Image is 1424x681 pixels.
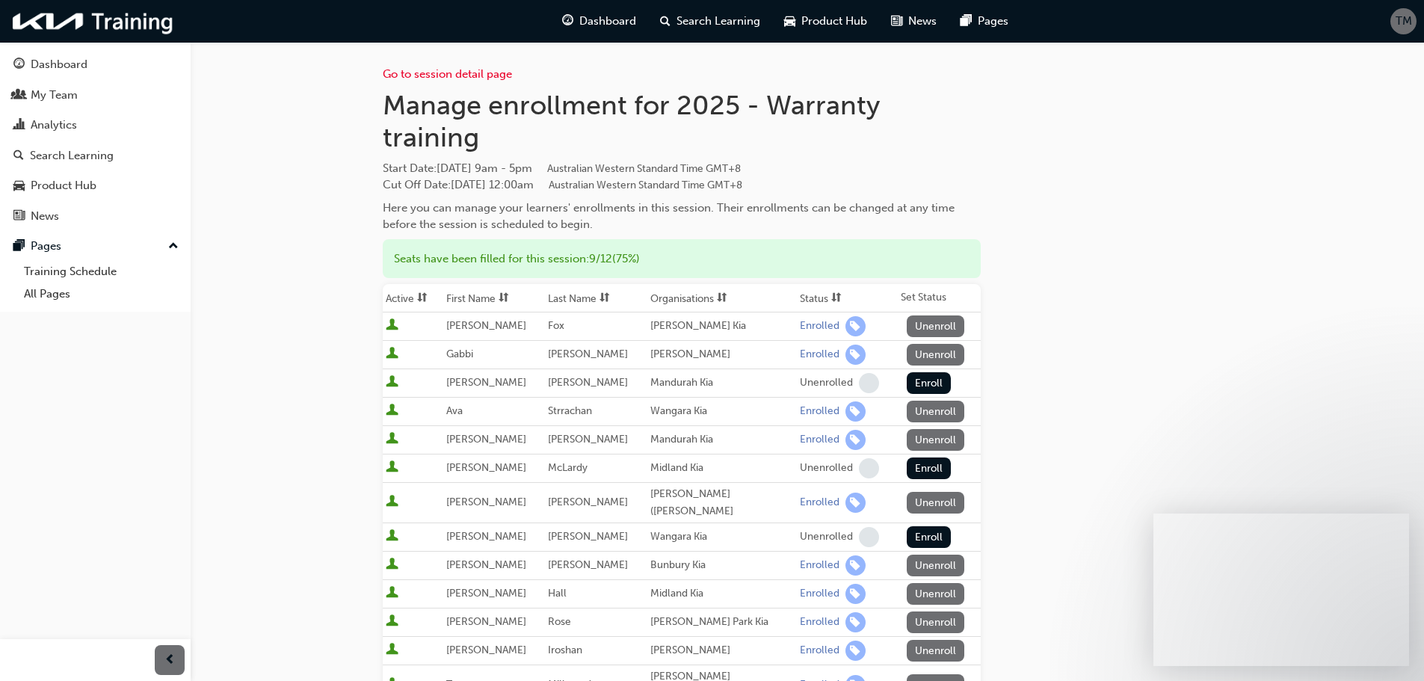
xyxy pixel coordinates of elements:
[845,345,866,365] span: learningRecordVerb_ENROLL-icon
[446,319,526,332] span: [PERSON_NAME]
[859,458,879,478] span: learningRecordVerb_NONE-icon
[6,232,185,260] button: Pages
[168,237,179,256] span: up-icon
[446,644,526,656] span: [PERSON_NAME]
[650,585,794,603] div: Midland Kia
[383,239,981,279] div: Seats have been filled for this session : 9 / 12 ( 75% )
[6,81,185,109] a: My Team
[18,283,185,306] a: All Pages
[386,460,398,475] span: User is active
[446,433,526,446] span: [PERSON_NAME]
[548,530,628,543] span: [PERSON_NAME]
[548,558,628,571] span: [PERSON_NAME]
[907,401,965,422] button: Unenroll
[650,486,794,520] div: [PERSON_NAME] ([PERSON_NAME]
[13,89,25,102] span: people-icon
[800,433,839,447] div: Enrolled
[446,461,526,474] span: [PERSON_NAME]
[499,292,509,305] span: sorting-icon
[13,58,25,72] span: guage-icon
[6,142,185,170] a: Search Learning
[600,292,610,305] span: sorting-icon
[907,492,965,514] button: Unenroll
[907,611,965,633] button: Unenroll
[386,318,398,333] span: User is active
[443,284,545,312] th: Toggle SortBy
[845,430,866,450] span: learningRecordVerb_ENROLL-icon
[6,111,185,139] a: Analytics
[548,404,592,417] span: Strrachan
[845,401,866,422] span: learningRecordVerb_ENROLL-icon
[650,529,794,546] div: Wangara Kia
[386,558,398,573] span: User is active
[548,319,564,332] span: Fox
[907,640,965,662] button: Unenroll
[650,431,794,449] div: Mandurah Kia
[650,318,794,335] div: [PERSON_NAME] Kia
[383,200,981,233] div: Here you can manage your learners' enrollments in this session. Their enrollments can be changed ...
[579,13,636,30] span: Dashboard
[907,457,952,479] button: Enroll
[650,403,794,420] div: Wangara Kia
[650,346,794,363] div: [PERSON_NAME]
[386,643,398,658] span: User is active
[13,150,24,163] span: search-icon
[386,375,398,390] span: User is active
[446,615,526,628] span: [PERSON_NAME]
[800,496,839,510] div: Enrolled
[898,284,981,312] th: Set Status
[907,526,952,548] button: Enroll
[446,587,526,600] span: [PERSON_NAME]
[907,583,965,605] button: Unenroll
[548,496,628,508] span: [PERSON_NAME]
[13,240,25,253] span: pages-icon
[845,641,866,661] span: learningRecordVerb_ENROLL-icon
[446,348,473,360] span: Gabbi
[949,6,1020,37] a: pages-iconPages
[831,292,842,305] span: sorting-icon
[647,284,797,312] th: Toggle SortBy
[845,493,866,513] span: learningRecordVerb_ENROLL-icon
[164,651,176,670] span: prev-icon
[548,348,628,360] span: [PERSON_NAME]
[386,614,398,629] span: User is active
[18,260,185,283] a: Training Schedule
[908,13,937,30] span: News
[650,614,794,631] div: [PERSON_NAME] Park Kia
[383,178,742,191] span: Cut Off Date : [DATE] 12:00am
[800,615,839,629] div: Enrolled
[383,160,981,177] span: Start Date :
[550,6,648,37] a: guage-iconDashboard
[386,495,398,510] span: User is active
[446,376,526,389] span: [PERSON_NAME]
[548,433,628,446] span: [PERSON_NAME]
[784,12,795,31] span: car-icon
[800,376,853,390] div: Unenrolled
[6,51,185,78] a: Dashboard
[845,316,866,336] span: learningRecordVerb_ENROLL-icon
[548,376,628,389] span: [PERSON_NAME]
[907,372,952,394] button: Enroll
[6,172,185,200] a: Product Hub
[383,89,981,154] h1: Manage enrollment for 2025 - Warranty training
[676,13,760,30] span: Search Learning
[446,496,526,508] span: [PERSON_NAME]
[383,67,512,81] a: Go to session detail page
[772,6,879,37] a: car-iconProduct Hub
[31,56,87,73] div: Dashboard
[845,584,866,604] span: learningRecordVerb_ENROLL-icon
[386,529,398,544] span: User is active
[446,404,463,417] span: Ava
[859,527,879,547] span: learningRecordVerb_NONE-icon
[650,557,794,574] div: Bunbury Kia
[1396,13,1412,30] span: TM
[31,177,96,194] div: Product Hub
[797,284,898,312] th: Toggle SortBy
[417,292,428,305] span: sorting-icon
[800,404,839,419] div: Enrolled
[907,429,965,451] button: Unenroll
[648,6,772,37] a: search-iconSearch Learning
[386,432,398,447] span: User is active
[6,203,185,230] a: News
[31,87,78,104] div: My Team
